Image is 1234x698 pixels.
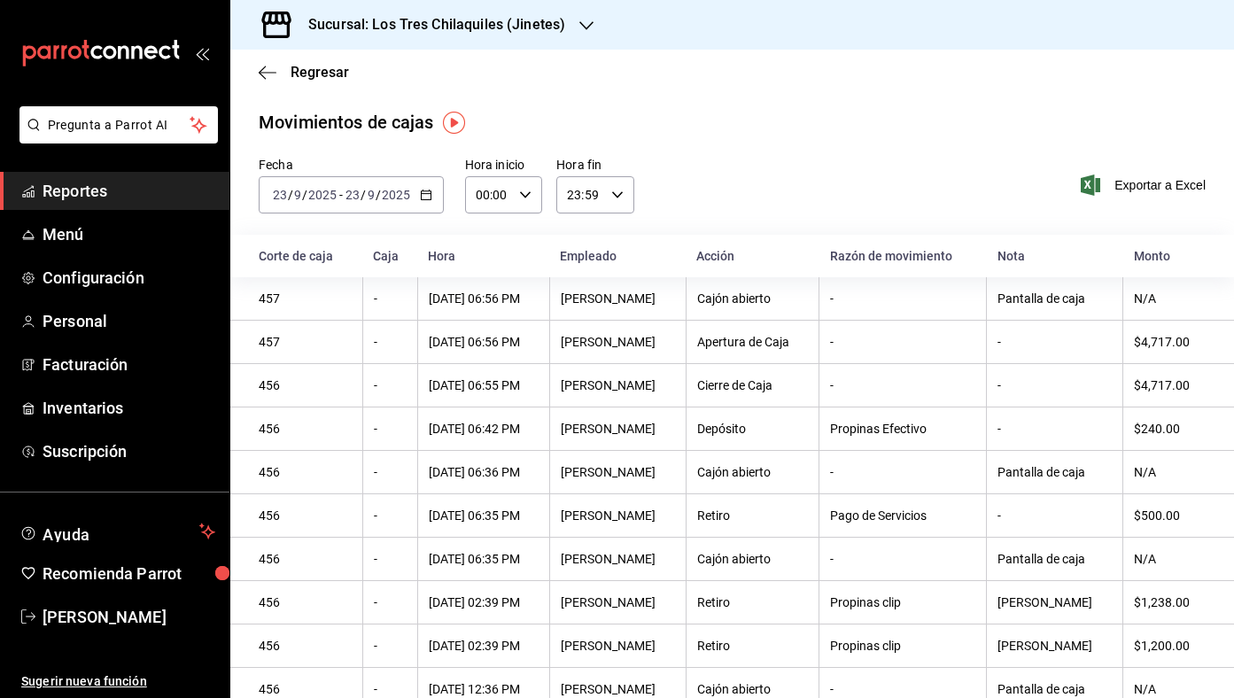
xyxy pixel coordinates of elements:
div: [PERSON_NAME] [997,595,1112,609]
div: N/A [1134,682,1206,696]
input: -- [293,188,302,202]
label: Hora fin [556,159,634,171]
span: Personal [43,309,215,333]
div: - [830,335,975,349]
div: - [374,378,407,392]
div: [DATE] 06:35 PM [429,508,539,523]
div: Propinas Efectivo [830,422,975,436]
div: - [374,639,407,653]
div: - [374,682,407,696]
button: Exportar a Excel [1084,174,1206,196]
div: [PERSON_NAME] [561,335,675,349]
div: Cajón abierto [697,552,808,566]
div: Apertura de Caja [697,335,808,349]
div: N/A [1134,291,1206,306]
div: [PERSON_NAME] [561,682,675,696]
div: [DATE] 02:39 PM [429,595,539,609]
div: Cajón abierto [697,291,808,306]
div: - [374,422,407,436]
div: [PERSON_NAME] [561,291,675,306]
div: Depósito [697,422,808,436]
input: -- [367,188,376,202]
div: N/A [1134,465,1206,479]
div: Empleado [560,249,675,263]
input: ---- [381,188,411,202]
div: $240.00 [1134,422,1206,436]
div: - [997,422,1112,436]
div: - [830,682,975,696]
div: $4,717.00 [1134,335,1206,349]
div: 456 [259,465,352,479]
input: -- [272,188,288,202]
div: - [997,378,1112,392]
div: [PERSON_NAME] [561,378,675,392]
span: Sugerir nueva función [21,672,215,691]
span: / [376,188,381,202]
div: N/A [1134,552,1206,566]
button: Regresar [259,64,349,81]
div: Caja [373,249,407,263]
div: $4,717.00 [1134,378,1206,392]
div: [DATE] 06:55 PM [429,378,539,392]
div: 457 [259,335,352,349]
div: - [374,291,407,306]
div: [PERSON_NAME] [997,639,1112,653]
div: [DATE] 06:35 PM [429,552,539,566]
span: [PERSON_NAME] [43,605,215,629]
div: - [374,465,407,479]
div: Nota [997,249,1113,263]
div: - [374,508,407,523]
div: Retiro [697,508,808,523]
span: Suscripción [43,439,215,463]
div: Propinas clip [830,595,975,609]
span: Recomienda Parrot [43,562,215,586]
div: [PERSON_NAME] [561,465,675,479]
span: Facturación [43,353,215,376]
div: - [830,465,975,479]
div: [PERSON_NAME] [561,639,675,653]
div: $1,200.00 [1134,639,1206,653]
div: 456 [259,378,352,392]
div: Movimientos de cajas [259,109,434,136]
div: 456 [259,508,352,523]
span: Ayuda [43,521,192,542]
div: - [830,552,975,566]
span: / [302,188,307,202]
div: [DATE] 06:56 PM [429,335,539,349]
div: Pantalla de caja [997,465,1112,479]
div: [DATE] 06:42 PM [429,422,539,436]
div: Cajón abierto [697,465,808,479]
div: Cajón abierto [697,682,808,696]
div: $1,238.00 [1134,595,1206,609]
div: $500.00 [1134,508,1206,523]
div: [DATE] 02:39 PM [429,639,539,653]
span: Menú [43,222,215,246]
div: 456 [259,552,352,566]
img: Tooltip marker [443,112,465,134]
label: Fecha [259,159,444,171]
button: open_drawer_menu [195,46,209,60]
a: Pregunta a Parrot AI [12,128,218,147]
span: - [339,188,343,202]
div: Cierre de Caja [697,378,808,392]
span: Regresar [291,64,349,81]
div: [PERSON_NAME] [561,422,675,436]
button: Pregunta a Parrot AI [19,106,218,143]
span: / [361,188,366,202]
input: ---- [307,188,338,202]
div: Corte de caja [259,249,352,263]
div: Pantalla de caja [997,682,1112,696]
div: - [830,378,975,392]
div: Pago de Servicios [830,508,975,523]
div: Retiro [697,639,808,653]
div: [DATE] 12:36 PM [429,682,539,696]
div: Monto [1134,249,1206,263]
div: Razón de movimiento [830,249,976,263]
div: Pantalla de caja [997,291,1112,306]
div: Propinas clip [830,639,975,653]
div: 456 [259,595,352,609]
div: Acción [696,249,808,263]
div: [DATE] 06:36 PM [429,465,539,479]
